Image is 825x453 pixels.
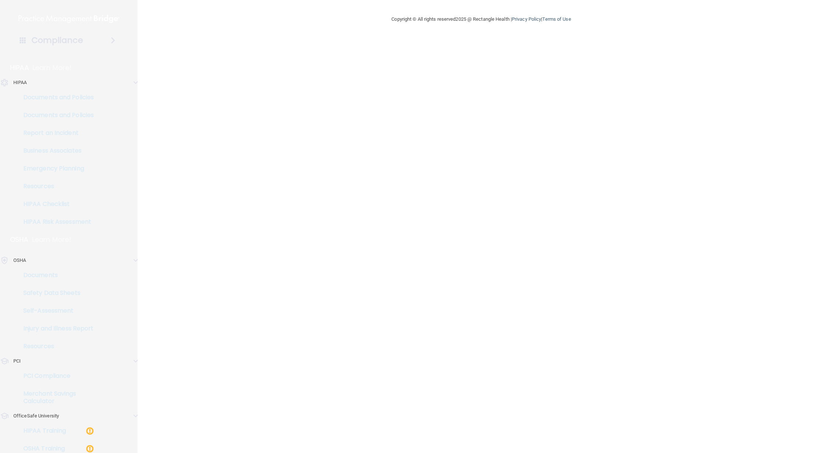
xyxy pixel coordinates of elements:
[13,78,27,87] p: HIPAA
[5,147,106,154] p: Business Associates
[10,235,29,244] p: OSHA
[542,16,571,22] a: Terms of Use
[346,7,617,31] div: Copyright © All rights reserved 2025 @ Rectangle Health | |
[10,63,29,72] p: HIPAA
[512,16,541,22] a: Privacy Policy
[5,165,106,172] p: Emergency Planning
[5,200,106,208] p: HIPAA Checklist
[5,183,106,190] p: Resources
[5,129,106,137] p: Report an Incident
[19,11,119,26] img: PMB logo
[5,390,106,405] p: Merchant Savings Calculator
[5,325,106,332] p: Injury and Illness Report
[33,63,72,72] p: Learn More!
[13,256,26,265] p: OSHA
[13,357,21,366] p: PCI
[13,412,59,420] p: OfficeSafe University
[5,445,65,452] p: OSHA Training
[5,218,106,226] p: HIPAA Risk Assessment
[5,94,106,101] p: Documents and Policies
[32,35,83,46] h4: Compliance
[32,235,72,244] p: Learn More!
[5,289,106,297] p: Safety Data Sheets
[5,372,106,380] p: PCI Compliance
[85,426,95,436] img: warning-circle.0cc9ac19.png
[5,111,106,119] p: Documents and Policies
[5,427,66,434] p: HIPAA Training
[5,343,106,350] p: Resources
[5,307,106,314] p: Self-Assessment
[5,272,106,279] p: Documents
